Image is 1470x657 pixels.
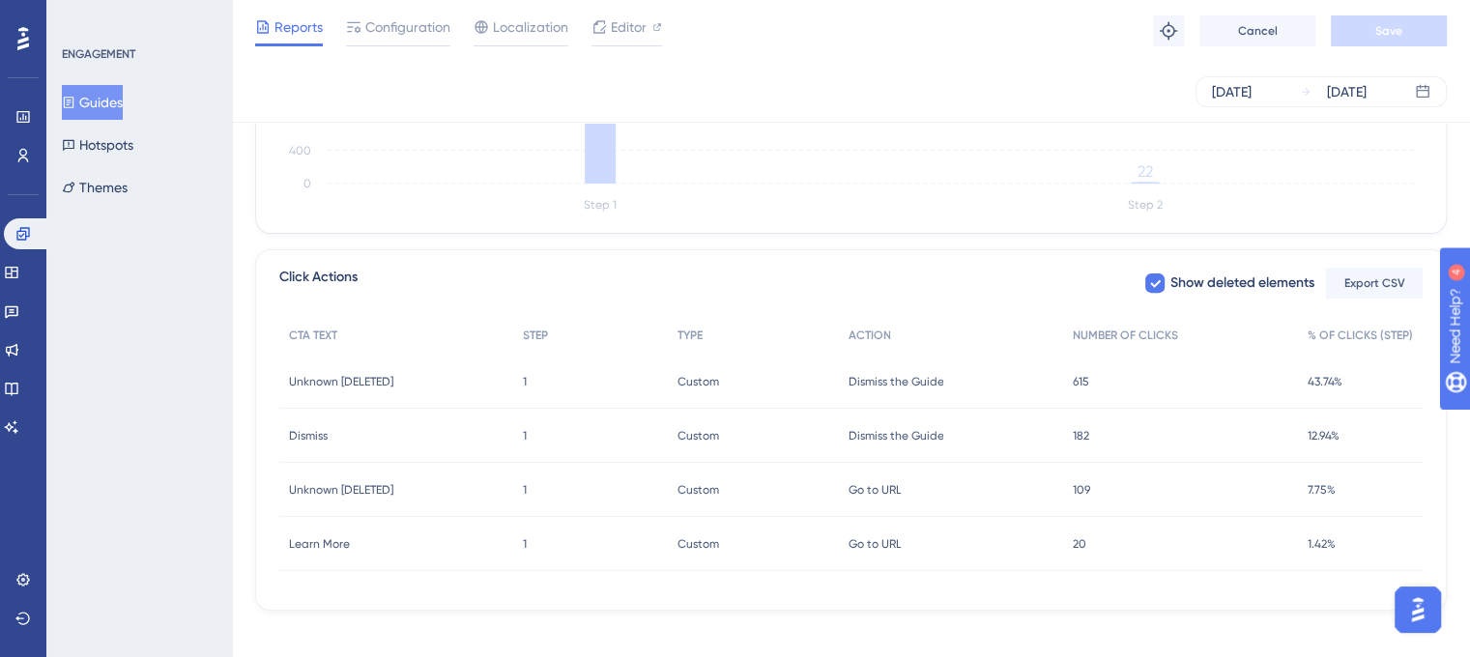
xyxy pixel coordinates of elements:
iframe: UserGuiding AI Assistant Launcher [1389,581,1447,639]
button: Export CSV [1326,268,1423,299]
span: Dismiss the Guide [848,428,943,443]
span: Click Actions [279,266,358,300]
span: Need Help? [45,5,121,28]
tspan: Step 2 [1128,198,1163,212]
span: 109 [1073,482,1090,498]
div: ENGAGEMENT [62,46,135,62]
span: 1 [523,374,527,389]
span: 1 [523,536,527,552]
span: Custom [677,482,719,498]
span: 7.75% [1308,482,1336,498]
tspan: Step 1 [584,198,617,212]
span: Cancel [1238,23,1278,39]
div: 4 [134,10,140,25]
button: Cancel [1199,15,1315,46]
span: 1 [523,428,527,443]
span: Unknown [DELETED] [289,374,393,389]
span: ACTION [848,328,890,343]
span: Editor [611,15,647,39]
span: 43.74% [1308,374,1342,389]
span: Go to URL [848,482,901,498]
tspan: 800 [289,110,311,124]
span: Learn More [289,536,350,552]
span: 1 [523,482,527,498]
span: CTA TEXT [289,328,337,343]
span: Custom [677,428,719,443]
button: Themes [62,170,128,205]
span: STEP [523,328,548,343]
tspan: 400 [289,144,311,157]
span: Reports [274,15,323,39]
span: Export CSV [1344,275,1405,291]
span: Show deleted elements [1170,271,1314,295]
span: 615 [1073,374,1089,389]
div: [DATE] [1327,80,1367,103]
span: Custom [677,374,719,389]
span: Go to URL [848,536,901,552]
span: 1.42% [1308,536,1336,552]
button: Guides [62,85,123,120]
span: % OF CLICKS (STEP) [1308,328,1413,343]
span: 20 [1073,536,1086,552]
span: Dismiss the Guide [848,374,943,389]
span: 182 [1073,428,1089,443]
span: Custom [677,536,719,552]
tspan: 22 [1138,162,1153,181]
tspan: 0 [303,177,311,190]
button: Hotspots [62,128,133,162]
span: TYPE [677,328,703,343]
button: Save [1331,15,1447,46]
span: 12.94% [1308,428,1340,443]
div: [DATE] [1212,80,1252,103]
span: Configuration [365,15,450,39]
span: Save [1375,23,1402,39]
span: Unknown [DELETED] [289,482,393,498]
span: NUMBER OF CLICKS [1073,328,1178,343]
span: Localization [493,15,568,39]
span: Dismiss [289,428,328,443]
